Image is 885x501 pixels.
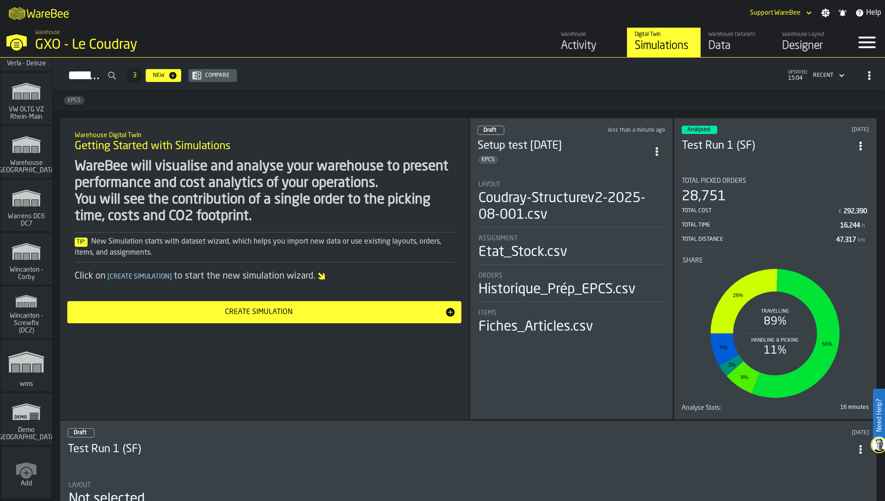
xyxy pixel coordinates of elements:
[149,72,168,79] div: New
[64,97,84,104] span: EPCS
[0,233,52,286] a: link-to-/wh/i/ace0e389-6ead-4668-b816-8dc22364bb41/simulations
[851,7,885,18] label: button-toggle-Help
[683,257,868,264] div: Title
[683,257,868,402] div: stat-Share
[75,236,454,258] div: New Simulation starts with dataset wizard, which helps you import new data or use existing layout...
[75,270,454,283] div: Click on to start the new simulation wizard.
[585,127,665,134] div: Updated: 19/08/2025, 15:04:46 Created: 12/08/2025, 10:56:31
[834,8,851,17] label: button-toggle-Notifications
[124,68,146,83] div: ButtonLoadMore-Load More-Prev-First-Last
[838,209,842,215] span: €
[635,31,693,38] div: Digital Twin
[73,307,445,318] div: Create Simulation
[782,39,841,53] div: Designer
[146,69,181,82] button: button-New
[682,177,869,248] div: stat-Total Picked Orders
[858,237,865,244] span: km
[809,70,846,81] div: DropdownMenuValue-4
[478,272,502,280] span: Orders
[68,442,852,457] h3: Test Run 1 (SF)
[478,244,567,261] div: Etat_Stock.csv
[21,480,32,487] span: Add
[788,75,808,82] span: 15:04
[4,106,48,121] span: VW OLTG VZ Rhein-Main
[725,404,869,411] div: 16 minutes
[67,125,461,158] div: title-Getting Started with Simulations
[682,188,726,205] div: 28,751
[478,139,649,153] div: Setup test 2025/08/14
[107,274,110,280] span: [
[682,177,869,185] div: Title
[75,158,454,225] div: WareBee will visualise and analyse your warehouse to present performance and cost analytics of yo...
[0,180,52,233] a: link-to-/wh/i/258c4b9c-5dd3-49e5-b9d0-3dae073610d7/simulations
[849,28,885,57] label: button-toggle-Menu
[483,430,869,436] div: Updated: 11/08/2025, 18:11:08 Created: 11/08/2025, 18:11:08
[60,118,469,419] div: ItemListCard-
[836,236,856,244] div: Stat Value
[687,127,710,133] span: Analysed
[478,181,501,188] span: Layout
[201,72,233,79] div: Compare
[133,72,136,79] span: 3
[478,126,504,135] div: status-0 2
[0,286,52,340] a: link-to-/wh/i/63e073f5-5036-4912-aacb-dea34a669cb3/simulations
[470,118,673,419] div: ItemListCard-DashboardItemContainer
[0,73,52,126] a: link-to-/wh/i/44979e6c-6f66-405e-9874-c1e29f02a54a/simulations
[862,223,865,229] span: h
[478,272,664,280] div: Title
[69,482,868,489] div: Title
[68,428,94,437] div: status-0 2
[4,213,48,227] span: Warrens DC6 DC7
[478,181,664,188] div: Title
[478,309,496,317] span: Items
[189,69,237,82] button: button-Compare
[561,39,619,53] div: Activity
[682,404,721,412] div: Title
[682,404,869,412] div: stat-Analyse Stats:
[561,31,619,38] div: Warehouse
[478,139,649,153] h3: Setup test [DATE]
[478,235,664,265] div: stat-Assignment
[701,28,774,57] a: link-to-/wh/i/efd9e906-5eb9-41af-aac9-d3e075764b8d/data
[478,181,664,227] div: stat-Layout
[674,118,877,419] div: ItemListCard-DashboardItemContainer
[682,404,721,412] span: Analyse Stats:
[35,29,60,36] span: Warehouse
[1,447,51,500] a: link-to-/wh/new
[478,235,664,242] div: Title
[478,319,593,335] div: Fiches_Articles.csv
[682,222,841,228] div: Total Time
[478,309,664,335] div: stat-Items
[18,380,35,388] span: wms
[4,266,48,281] span: Wincanton - Corby
[478,157,498,163] span: EPCS
[788,70,808,75] span: updated:
[874,390,884,441] label: Need Help?
[682,139,853,153] h3: Test Run 1 (SF)
[484,128,496,133] span: Draft
[682,126,717,134] div: status-3 2
[478,281,636,298] div: Historique_Prép_EPCS.csv
[553,28,627,57] a: link-to-/wh/i/efd9e906-5eb9-41af-aac9-d3e075764b8d/feed/
[75,238,88,247] span: Tip:
[840,222,860,229] div: Stat Value
[866,7,881,18] span: Help
[478,272,664,302] div: stat-Orders
[682,170,869,412] section: card-SimulationDashboardCard-analyzed
[170,274,172,280] span: ]
[750,9,801,17] div: DropdownMenuValue-Support WareBee
[0,126,52,180] a: link-to-/wh/i/97646fa5-eaa8-4fd7-9bc4-39946c5a64a2/simulations
[844,208,867,215] div: Stat Value
[627,28,701,57] a: link-to-/wh/i/efd9e906-5eb9-41af-aac9-d3e075764b8d/simulations
[794,127,869,133] div: Updated: 12/08/2025, 10:22:12 Created: 11/08/2025, 18:11:08
[75,139,230,154] span: Getting Started with Simulations
[746,7,814,18] div: DropdownMenuValue-Support WareBee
